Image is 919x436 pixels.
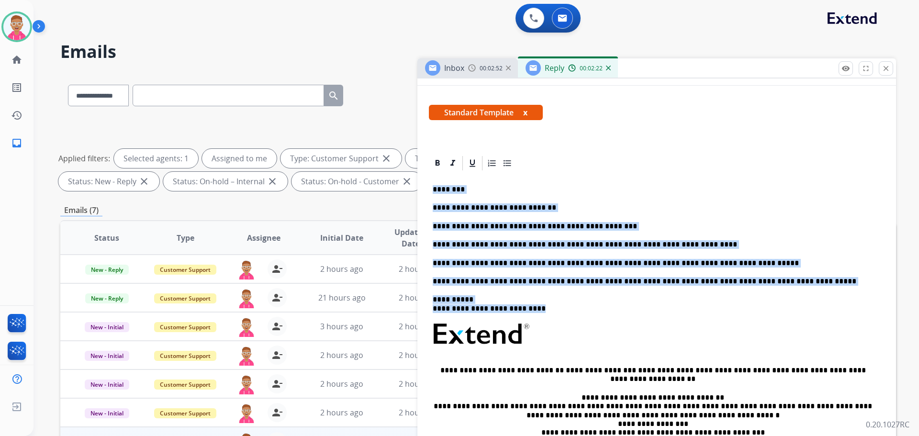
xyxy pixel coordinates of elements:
mat-icon: close [138,176,150,187]
span: 00:02:52 [480,65,503,72]
div: Assigned to me [202,149,277,168]
div: Bullet List [500,156,515,170]
span: New - Initial [85,322,129,332]
mat-icon: person_remove [271,292,283,303]
h2: Emails [60,42,896,61]
img: avatar [3,13,30,40]
span: Reply [545,63,564,73]
img: agent-avatar [237,259,256,279]
span: Inbox [444,63,464,73]
button: x [523,107,527,118]
span: 2 hours ago [399,350,442,360]
span: 2 hours ago [320,264,363,274]
div: Underline [465,156,480,170]
span: 2 hours ago [399,321,442,332]
span: 2 hours ago [320,379,363,389]
mat-icon: remove_red_eye [841,64,850,73]
mat-icon: close [381,153,392,164]
mat-icon: inbox [11,137,22,149]
img: agent-avatar [237,403,256,423]
span: 2 hours ago [399,292,442,303]
div: Selected agents: 1 [114,149,198,168]
span: Standard Template [429,105,543,120]
span: Customer Support [154,351,216,361]
mat-icon: list_alt [11,82,22,93]
div: Italic [446,156,460,170]
mat-icon: history [11,110,22,121]
span: Assignee [247,232,280,244]
p: Applied filters: [58,153,110,164]
div: Type: Shipping Protection [405,149,531,168]
span: Status [94,232,119,244]
span: 2 hours ago [399,264,442,274]
span: 2 hours ago [320,407,363,418]
div: Bold [430,156,445,170]
span: 2 hours ago [399,379,442,389]
mat-icon: person_remove [271,321,283,332]
span: New - Reply [85,265,129,275]
span: 2 hours ago [399,407,442,418]
mat-icon: search [328,90,339,101]
mat-icon: person_remove [271,378,283,390]
mat-icon: close [401,176,413,187]
mat-icon: person_remove [271,263,283,275]
div: Status: New - Reply [58,172,159,191]
mat-icon: person_remove [271,407,283,418]
div: Status: On-hold - Customer [291,172,422,191]
span: 21 hours ago [318,292,366,303]
span: New - Initial [85,351,129,361]
mat-icon: home [11,54,22,66]
div: Type: Customer Support [280,149,402,168]
span: New - Initial [85,408,129,418]
mat-icon: person_remove [271,349,283,361]
mat-icon: close [882,64,890,73]
span: 3 hours ago [320,321,363,332]
span: Customer Support [154,293,216,303]
mat-icon: fullscreen [862,64,870,73]
img: agent-avatar [237,317,256,337]
p: Emails (7) [60,204,102,216]
span: Customer Support [154,408,216,418]
div: Ordered List [485,156,499,170]
span: Type [177,232,194,244]
span: Customer Support [154,380,216,390]
img: agent-avatar [237,374,256,394]
span: 2 hours ago [320,350,363,360]
span: 00:02:22 [580,65,603,72]
span: Initial Date [320,232,363,244]
span: Updated Date [389,226,433,249]
img: agent-avatar [237,346,256,366]
span: New - Initial [85,380,129,390]
div: Status: On-hold – Internal [163,172,288,191]
img: agent-avatar [237,288,256,308]
span: Customer Support [154,322,216,332]
p: 0.20.1027RC [866,419,909,430]
span: Customer Support [154,265,216,275]
span: New - Reply [85,293,129,303]
mat-icon: close [267,176,278,187]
